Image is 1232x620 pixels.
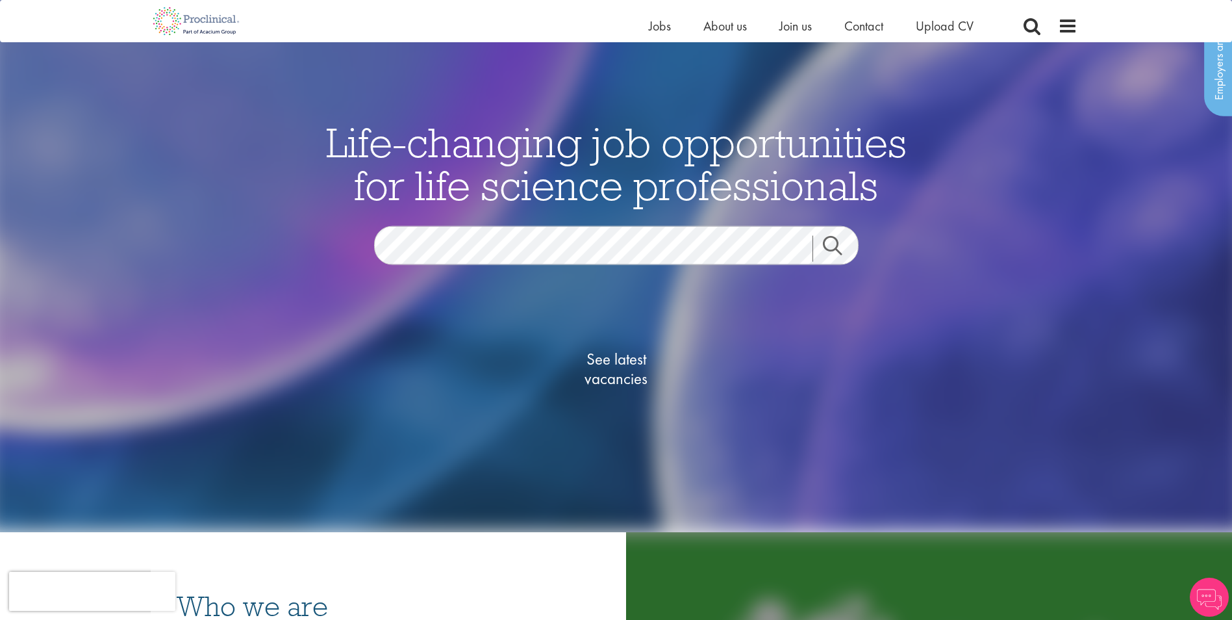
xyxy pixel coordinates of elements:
[812,235,868,261] a: Job search submit button
[916,18,974,34] a: Upload CV
[703,18,747,34] a: About us
[326,116,907,211] span: Life-changing job opportunities for life science professionals
[551,297,681,440] a: See latestvacancies
[551,349,681,388] span: See latest vacancies
[649,18,671,34] a: Jobs
[779,18,812,34] a: Join us
[1190,578,1229,617] img: Chatbot
[844,18,883,34] a: Contact
[9,572,175,611] iframe: reCAPTCHA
